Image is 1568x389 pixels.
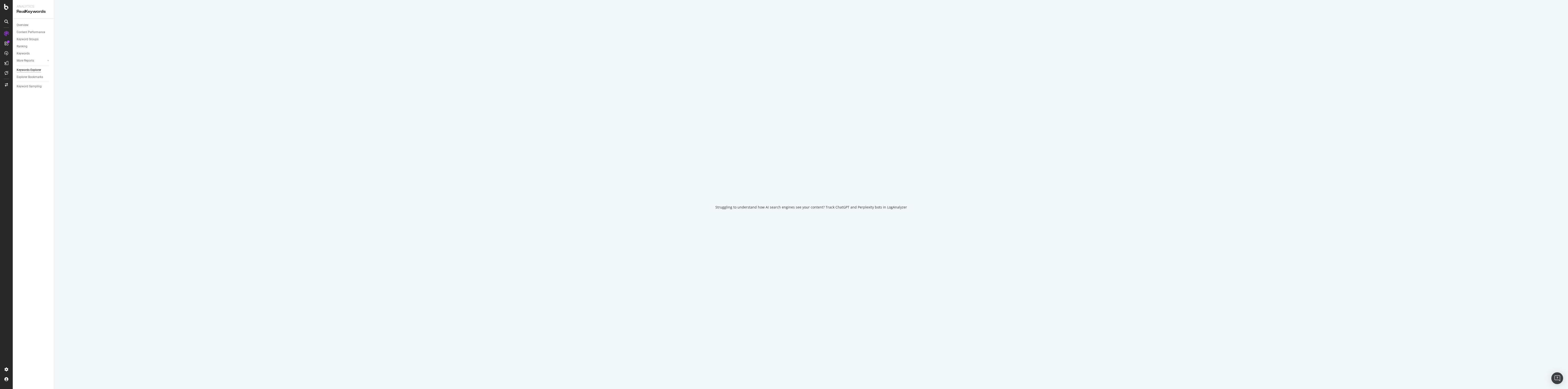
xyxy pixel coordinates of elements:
[17,4,50,9] div: Analytics
[17,58,34,63] div: More Reports
[17,84,51,89] a: Keyword Sampling
[17,67,51,73] a: Keywords Explorer
[17,58,46,63] a: More Reports
[17,23,51,28] a: Overview
[17,30,51,35] a: Content Performance
[17,51,30,56] div: Keywords
[17,9,50,14] div: RealKeywords
[17,30,45,35] div: Content Performance
[17,37,38,42] div: Keyword Groups
[17,44,27,49] div: Ranking
[17,51,51,56] a: Keywords
[17,84,42,89] div: Keyword Sampling
[17,75,43,80] div: Explorer Bookmarks
[1551,372,1563,384] div: Open Intercom Messenger
[715,205,907,210] div: Struggling to understand how AI search engines see your content? Track ChatGPT and Perplexity bot...
[17,67,41,73] div: Keywords Explorer
[17,23,28,28] div: Overview
[17,37,51,42] a: Keyword Groups
[794,179,829,197] div: animation
[17,75,51,80] a: Explorer Bookmarks
[17,44,51,49] a: Ranking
